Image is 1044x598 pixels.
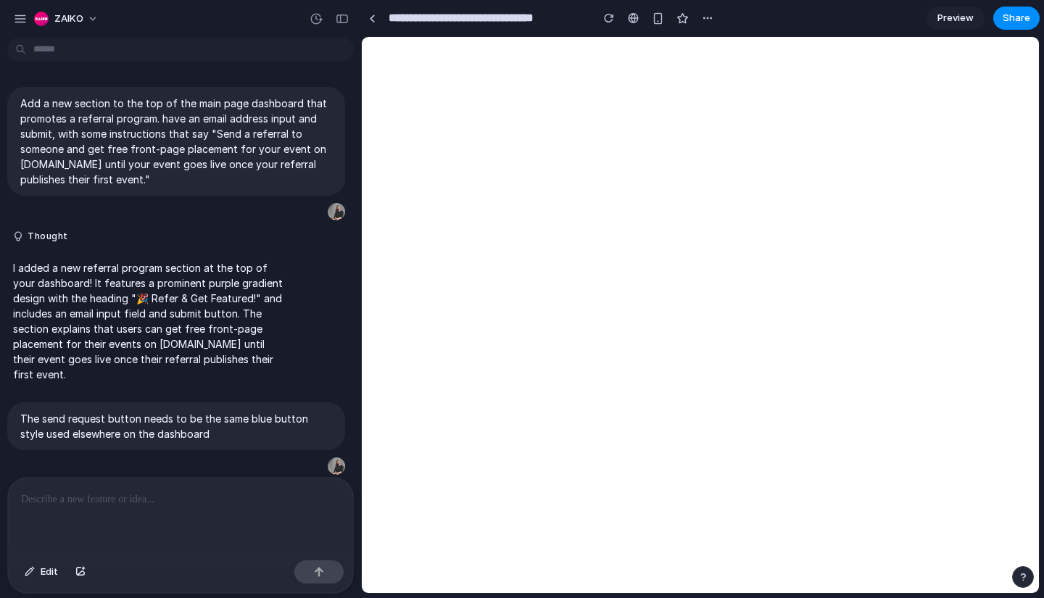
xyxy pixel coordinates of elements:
button: ZAIKO [28,7,106,30]
a: Preview [927,7,985,30]
span: Preview [937,11,974,25]
p: I added a new referral program section at the top of your dashboard! It features a prominent purp... [13,260,283,382]
p: Add a new section to the top of the main page dashboard that promotes a referral program. have an... [20,96,332,187]
span: ZAIKO [54,12,83,26]
span: Edit [41,565,58,579]
p: The send request button needs to be the same blue button style used elsewhere on the dashboard [20,411,332,441]
button: Edit [17,560,65,584]
button: Share [993,7,1040,30]
span: Share [1003,11,1030,25]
